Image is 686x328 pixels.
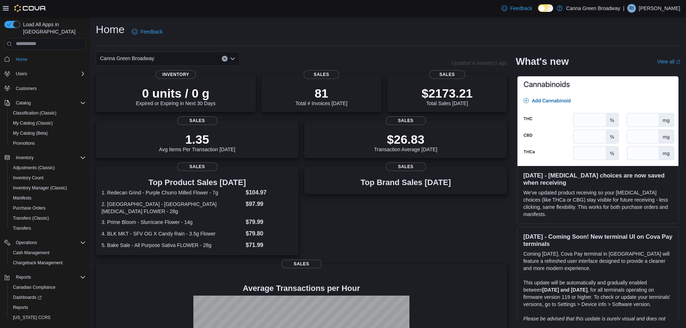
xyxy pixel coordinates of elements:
span: Promotions [13,140,35,146]
span: Adjustments (Classic) [13,165,55,171]
p: 1.35 [159,132,236,147]
span: Sales [304,70,340,79]
span: Home [16,57,27,62]
span: Classification (Classic) [13,110,57,116]
dd: $104.97 [246,188,293,197]
span: My Catalog (Beta) [10,129,86,138]
a: Home [13,55,30,64]
button: Operations [13,238,40,247]
span: Reports [10,303,86,312]
button: Users [13,69,30,78]
span: Sales [177,162,218,171]
span: Dashboards [13,295,42,300]
span: Catalog [16,100,31,106]
button: Reports [13,273,34,282]
span: Sales [429,70,465,79]
span: Canadian Compliance [13,284,55,290]
h3: Top Brand Sales [DATE] [360,178,451,187]
span: Manifests [13,195,31,201]
a: Canadian Compliance [10,283,58,292]
dd: $97.99 [246,200,293,208]
span: RI [629,4,634,13]
span: Inventory [13,153,86,162]
span: Chargeback Management [13,260,63,266]
button: Users [1,69,89,79]
button: Inventory [13,153,36,162]
a: Promotions [10,139,38,148]
h2: What's new [516,56,569,67]
a: Feedback [129,24,165,39]
div: Raven Irwin [627,4,636,13]
a: Feedback [499,1,535,15]
div: Expired or Expiring in Next 30 Days [136,86,216,106]
span: Transfers [13,225,31,231]
h3: [DATE] - [MEDICAL_DATA] choices are now saved when receiving [523,172,673,186]
img: Cova [14,5,46,12]
button: Cash Management [7,248,89,258]
a: Transfers (Classic) [10,214,52,223]
h3: [DATE] - Coming Soon! New terminal UI on Cova Pay terminals [523,233,673,247]
dd: $71.99 [246,241,293,250]
span: Feedback [140,28,162,35]
span: Inventory [156,70,196,79]
button: Adjustments (Classic) [7,163,89,173]
span: Sales [386,162,426,171]
div: Avg Items Per Transaction [DATE] [159,132,236,152]
span: Catalog [13,99,86,107]
p: Coming [DATE], Cova Pay terminal in [GEOGRAPHIC_DATA] will feature a refreshed user interface des... [523,250,673,272]
div: Total # Invoices [DATE] [295,86,347,106]
span: My Catalog (Beta) [13,130,48,136]
button: Reports [7,302,89,313]
button: My Catalog (Beta) [7,128,89,138]
span: Canna Green Broadway [100,54,154,63]
span: Users [16,71,27,77]
dt: 4. BLK MKT - SFV OG X Candy Rain - 3.5g Flower [102,230,243,237]
span: Inventory Manager (Classic) [10,184,86,192]
span: Manifests [10,194,86,202]
button: Open list of options [230,56,236,62]
strong: [DATE] and [DATE] [542,287,587,293]
a: Reports [10,303,31,312]
a: Dashboards [10,293,45,302]
dt: 3. Prime Bloom - Slurricane Flower - 14g [102,219,243,226]
span: My Catalog (Classic) [10,119,86,127]
button: Canadian Compliance [7,282,89,292]
span: Transfers (Classic) [13,215,49,221]
button: Customers [1,83,89,94]
p: [PERSON_NAME] [639,4,680,13]
span: Sales [281,260,322,268]
dt: 2. [GEOGRAPHIC_DATA] - [GEOGRAPHIC_DATA][MEDICAL_DATA] FLOWER - 28g [102,201,243,215]
button: Home [1,54,89,64]
button: Reports [1,272,89,282]
a: Customers [13,84,40,93]
button: Classification (Classic) [7,108,89,118]
a: [US_STATE] CCRS [10,313,53,322]
span: Inventory Manager (Classic) [13,185,67,191]
span: Purchase Orders [13,205,46,211]
span: Customers [16,86,37,91]
span: Inventory Count [10,174,86,182]
a: My Catalog (Beta) [10,129,51,138]
button: Catalog [1,98,89,108]
button: Inventory [1,153,89,163]
a: Inventory Count [10,174,46,182]
span: Reports [16,274,31,280]
span: Users [13,69,86,78]
a: Transfers [10,224,34,233]
h3: Top Product Sales [DATE] [102,178,293,187]
button: Transfers [7,223,89,233]
p: | [623,4,624,13]
dd: $79.99 [246,218,293,226]
span: Feedback [510,5,532,12]
button: Inventory Manager (Classic) [7,183,89,193]
dt: 5. Bake Sale - All Purpose Sativa FLOWER - 28g [102,242,243,249]
span: [US_STATE] CCRS [13,315,50,320]
p: Updated 4 minute(s) ago [452,60,507,66]
span: Sales [386,116,426,125]
button: Catalog [13,99,33,107]
p: 0 units / 0 g [136,86,216,100]
button: Operations [1,238,89,248]
p: We've updated product receiving so your [MEDICAL_DATA] choices (like THCa or CBG) stay visible fo... [523,189,673,218]
span: My Catalog (Classic) [13,120,53,126]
